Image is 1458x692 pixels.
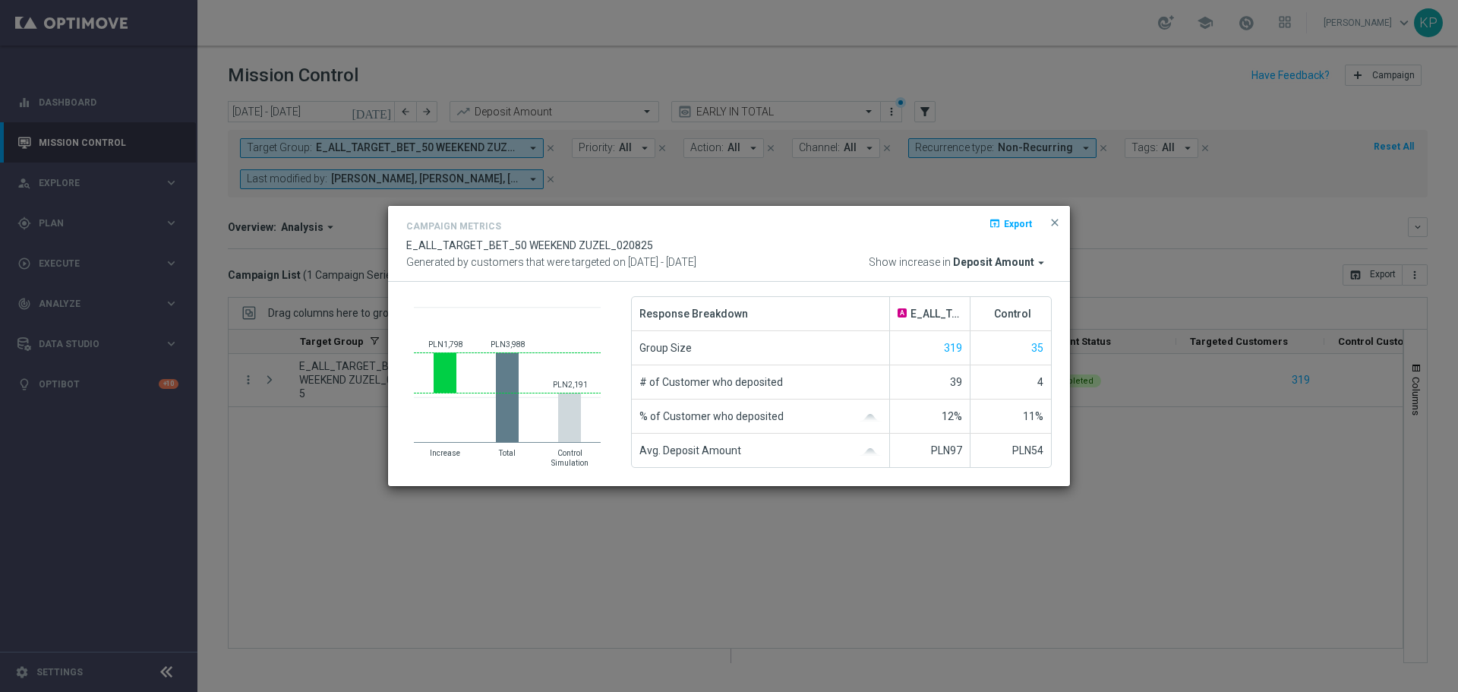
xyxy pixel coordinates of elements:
[910,308,962,321] span: E_ALL_TARGET_BET_50 WEEKEND ZUZEL_020825
[639,331,692,365] span: Group Size
[859,448,882,456] img: gaussianGrey.svg
[953,256,1052,270] button: Deposit Amount arrow_drop_down
[1023,410,1043,422] span: 11%
[1031,342,1043,354] span: Show unique customers
[639,365,783,399] span: # of Customer who deposited
[1004,219,1032,229] span: Export
[430,449,460,457] text: Increase
[942,410,962,422] span: 12%
[989,217,1001,229] i: open_in_browser
[931,444,962,457] span: PLN97
[1034,256,1048,270] i: arrow_drop_down
[953,256,1034,270] span: Deposit Amount
[553,381,588,389] text: PLN2,191
[406,221,501,232] h4: Campaign Metrics
[628,256,696,268] span: [DATE] - [DATE]
[994,308,1031,321] span: Control
[950,376,962,388] span: 39
[428,340,463,349] text: PLN1,798
[987,214,1034,232] button: open_in_browser Export
[898,308,907,318] span: A
[1012,444,1043,457] span: PLN54
[1049,216,1061,229] span: close
[639,297,748,330] span: Response Breakdown
[406,256,626,268] span: Generated by customers that were targeted on
[639,400,784,433] span: % of Customer who deposited
[406,239,653,251] span: E_ALL_TARGET_BET_50 WEEKEND ZUZEL_020825
[859,414,882,422] img: gaussianGrey.svg
[498,449,516,457] text: Total
[869,256,951,270] span: Show increase in
[1037,376,1043,388] span: 4
[551,449,589,467] text: Control Simulation
[491,340,525,349] text: PLN3,988
[639,434,741,467] span: Avg. Deposit Amount
[944,342,962,354] span: Show unique customers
